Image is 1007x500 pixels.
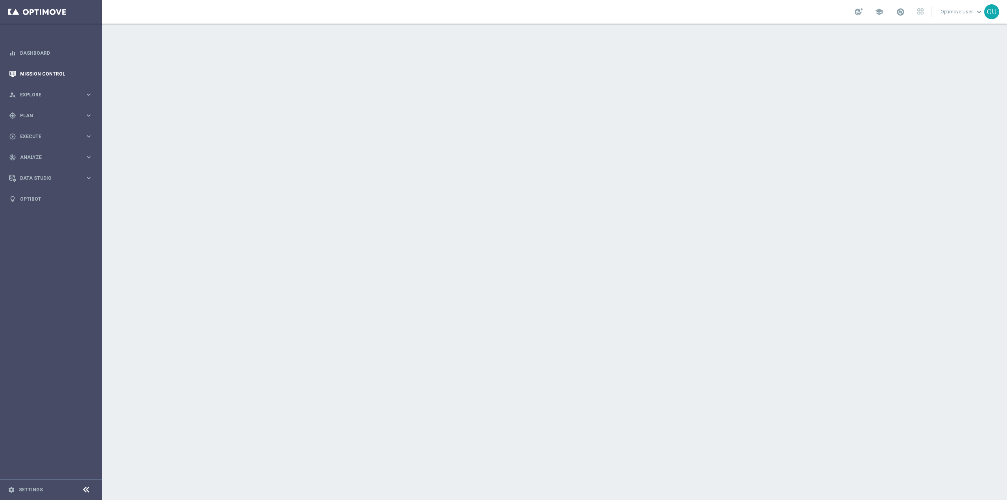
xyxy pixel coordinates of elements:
[9,42,92,63] div: Dashboard
[9,175,93,181] button: Data Studio keyboard_arrow_right
[875,7,883,16] span: school
[9,71,93,77] button: Mission Control
[8,486,15,493] i: settings
[85,174,92,182] i: keyboard_arrow_right
[9,133,16,140] i: play_circle_outline
[9,92,93,98] button: person_search Explore keyboard_arrow_right
[9,50,16,57] i: equalizer
[19,487,43,492] a: Settings
[9,175,85,182] div: Data Studio
[9,113,93,119] button: gps_fixed Plan keyboard_arrow_right
[85,112,92,119] i: keyboard_arrow_right
[20,42,92,63] a: Dashboard
[9,50,93,56] button: equalizer Dashboard
[9,154,93,161] button: track_changes Analyze keyboard_arrow_right
[9,91,16,98] i: person_search
[9,91,85,98] div: Explore
[20,92,85,97] span: Explore
[9,112,16,119] i: gps_fixed
[85,133,92,140] i: keyboard_arrow_right
[20,113,85,118] span: Plan
[20,176,85,181] span: Data Studio
[9,133,85,140] div: Execute
[9,112,85,119] div: Plan
[9,63,92,84] div: Mission Control
[20,63,92,84] a: Mission Control
[984,4,999,19] div: OU
[9,196,16,203] i: lightbulb
[20,188,92,209] a: Optibot
[9,133,93,140] button: play_circle_outline Execute keyboard_arrow_right
[85,153,92,161] i: keyboard_arrow_right
[9,154,85,161] div: Analyze
[85,91,92,98] i: keyboard_arrow_right
[940,6,984,18] a: Optimove Userkeyboard_arrow_down
[9,196,93,202] button: lightbulb Optibot
[20,134,85,139] span: Execute
[9,154,16,161] i: track_changes
[20,155,85,160] span: Analyze
[975,7,983,16] span: keyboard_arrow_down
[9,188,92,209] div: Optibot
